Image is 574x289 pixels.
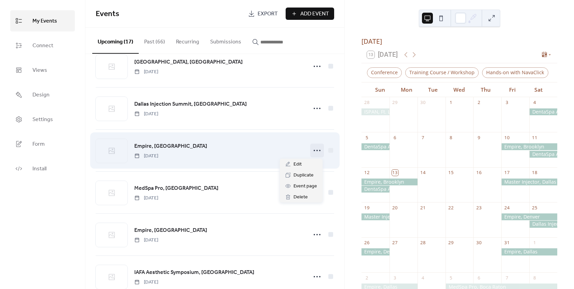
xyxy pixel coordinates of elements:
a: Dallas Injection Summit, [GEOGRAPHIC_DATA] [134,100,247,109]
span: Edit [293,160,302,169]
span: Delete [293,193,308,201]
button: Upcoming (17) [92,28,139,54]
div: 5 [448,275,454,281]
div: 19 [364,205,370,211]
span: Install [32,163,46,174]
span: [GEOGRAPHIC_DATA], [GEOGRAPHIC_DATA] [134,58,243,66]
div: Sat [525,82,552,97]
span: Empire, [GEOGRAPHIC_DATA] [134,226,207,235]
div: DentaSpa Academy, Arizona [361,143,389,150]
div: 4 [532,100,538,106]
span: Add Event [300,10,329,18]
button: Submissions [205,28,247,53]
div: 8 [448,135,454,141]
div: 3 [504,100,510,106]
div: DentaSpa Academy, Miami [529,151,557,158]
div: 21 [420,205,426,211]
div: 2 [476,100,482,106]
a: MedSpa Pro, [GEOGRAPHIC_DATA] [134,184,218,193]
span: Views [32,65,47,76]
span: [DATE] [134,279,158,286]
div: 1 [532,240,538,246]
div: 27 [392,240,398,246]
a: Connect [10,35,75,56]
div: Master Injector, Dallas [361,213,389,220]
a: Design [10,84,75,105]
a: [GEOGRAPHIC_DATA], [GEOGRAPHIC_DATA] [134,58,243,67]
div: [DATE] [361,37,557,47]
div: Empire, Brooklyn [501,143,557,150]
span: Settings [32,114,53,125]
div: Fri [499,82,525,97]
a: Settings [10,109,75,130]
div: DentaSpa Academy, Miami [361,186,389,193]
span: [DATE] [134,153,158,160]
div: 24 [504,205,510,211]
div: 1 [448,100,454,106]
div: 17 [504,170,510,176]
a: Form [10,133,75,155]
span: [DATE] [134,237,158,244]
div: 15 [448,170,454,176]
div: 23 [476,205,482,211]
div: Sun [367,82,393,97]
div: 20 [392,205,398,211]
div: 30 [420,100,426,106]
div: 10 [504,135,510,141]
div: Empire, Denver [361,248,389,255]
div: 25 [532,205,538,211]
div: 16 [476,170,482,176]
div: Tue [420,82,446,97]
div: 29 [392,100,398,106]
a: IAFA Aesthetic Symposium, [GEOGRAPHIC_DATA] [134,268,254,277]
div: Empire, Brooklyn [361,179,418,185]
div: 28 [420,240,426,246]
span: [DATE] [134,68,158,76]
a: Install [10,158,75,179]
span: Event page [293,182,317,191]
a: Empire, [GEOGRAPHIC_DATA] [134,142,207,151]
div: Mon [393,82,420,97]
div: Conference [367,67,402,78]
div: 4 [420,275,426,281]
div: 14 [420,170,426,176]
div: ISPAN, Ft. Lauderdale [361,108,389,115]
button: Past (66) [139,28,170,53]
div: Thu [473,82,499,97]
div: 7 [504,275,510,281]
div: 2 [364,275,370,281]
a: Views [10,60,75,81]
span: Connect [32,40,53,51]
div: 5 [364,135,370,141]
div: Empire, Denver [501,213,557,220]
a: My Events [10,10,75,31]
div: 3 [392,275,398,281]
div: DentaSpa Academy, Arizona [529,108,557,115]
div: Hands-on with NavaClick [482,67,548,78]
span: Design [32,90,50,101]
div: 26 [364,240,370,246]
div: 28 [364,100,370,106]
div: 18 [532,170,538,176]
div: Master Injector, Dallas [501,179,557,185]
div: 7 [420,135,426,141]
span: Dallas Injection Summit, [GEOGRAPHIC_DATA] [134,100,247,108]
div: 12 [364,170,370,176]
a: Add Event [286,8,334,20]
span: Form [32,139,45,150]
span: Duplicate [293,171,314,180]
div: 6 [392,135,398,141]
a: Export [243,8,283,20]
button: Recurring [170,28,205,53]
div: Dallas Injection Summit, Dallas [529,221,557,227]
span: [DATE] [134,195,158,202]
span: Export [258,10,278,18]
div: 8 [532,275,538,281]
span: Events [96,6,119,22]
div: 29 [448,240,454,246]
span: [DATE] [134,110,158,118]
div: 13 [392,170,398,176]
div: 11 [532,135,538,141]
